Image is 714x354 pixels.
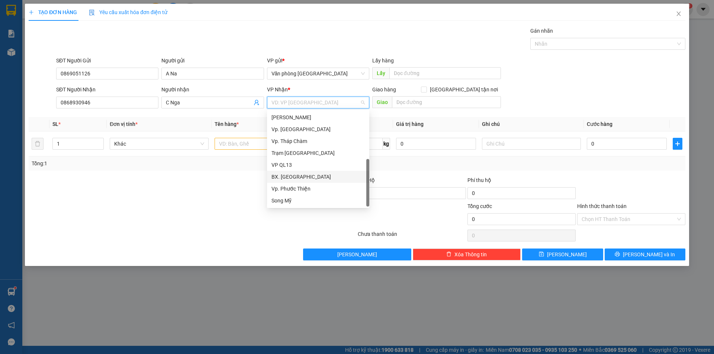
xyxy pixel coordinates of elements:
div: Phí thu hộ [467,176,576,187]
div: Vp. Phan Rang [267,123,369,135]
input: Ghi Chú [482,138,581,150]
span: plus [673,141,682,147]
button: deleteXóa Thông tin [413,249,521,260]
div: SĐT Người Gửi [56,56,158,65]
button: [PERSON_NAME] [303,249,411,260]
div: Song Mỹ [271,197,365,205]
button: delete [32,138,44,150]
span: Tên hàng [215,121,239,127]
div: Trạm Ninh Hải [267,147,369,159]
span: save [539,251,544,257]
span: Đơn vị tính [110,121,138,127]
span: Xóa Thông tin [454,250,487,259]
div: Vp. Tháp Chàm [267,135,369,147]
div: Chưa thanh toán [357,230,467,243]
span: delete [446,251,451,257]
div: Vp. Tháp Chàm [271,137,365,145]
div: VP QL13 [267,159,369,171]
span: VP Nhận [267,87,288,92]
span: Văn phòng Tân Phú [271,68,365,79]
div: SĐT Người Nhận [56,85,158,94]
span: Thu Hộ [358,177,375,183]
input: Dọc đường [389,67,501,79]
span: Khác [114,138,204,149]
button: plus [673,138,682,150]
input: Dọc đường [392,96,501,108]
button: Close [668,4,689,25]
div: An Dương Vương [267,111,369,123]
span: [PERSON_NAME] và In [623,250,675,259]
div: Người nhận [161,85,264,94]
label: Hình thức thanh toán [577,203,627,209]
span: [GEOGRAPHIC_DATA] tận nơi [427,85,501,94]
span: Lấy hàng [372,58,394,64]
div: VP gửi [267,56,369,65]
div: BX. [GEOGRAPHIC_DATA] [271,173,365,181]
div: BX. Ninh Sơn [267,171,369,183]
div: Vp. Phước Thiện [271,185,365,193]
div: Người gửi [161,56,264,65]
button: save[PERSON_NAME] [522,249,603,260]
span: Giao hàng [372,87,396,92]
span: SL [52,121,58,127]
div: [PERSON_NAME] [271,113,365,121]
div: VP QL13 [271,161,365,169]
div: Song Mỹ [267,195,369,207]
img: icon [89,10,95,16]
span: kg [383,138,390,150]
span: Giao [372,96,392,108]
span: [PERSON_NAME] [337,250,377,259]
span: close [676,11,682,17]
span: plus [29,10,34,15]
span: printer [615,251,620,257]
span: Lấy [372,67,389,79]
button: printer[PERSON_NAME] và In [605,249,685,260]
span: [PERSON_NAME] [547,250,587,259]
div: Vp. Phước Thiện [267,183,369,195]
span: TẠO ĐƠN HÀNG [29,9,77,15]
div: Trạm [GEOGRAPHIC_DATA] [271,149,365,157]
input: VD: Bàn, Ghế [215,138,313,150]
b: An Anh Limousine [9,48,41,83]
span: Cước hàng [587,121,612,127]
span: Giá trị hàng [396,121,424,127]
span: Yêu cầu xuất hóa đơn điện tử [89,9,167,15]
div: Vp. [GEOGRAPHIC_DATA] [271,125,365,133]
b: Biên nhận gởi hàng hóa [48,11,71,71]
div: Tổng: 1 [32,159,276,168]
span: user-add [254,100,260,105]
span: Tổng cước [467,203,492,209]
input: 0 [396,138,476,150]
th: Ghi chú [479,117,584,131]
label: Gán nhãn [530,28,553,34]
